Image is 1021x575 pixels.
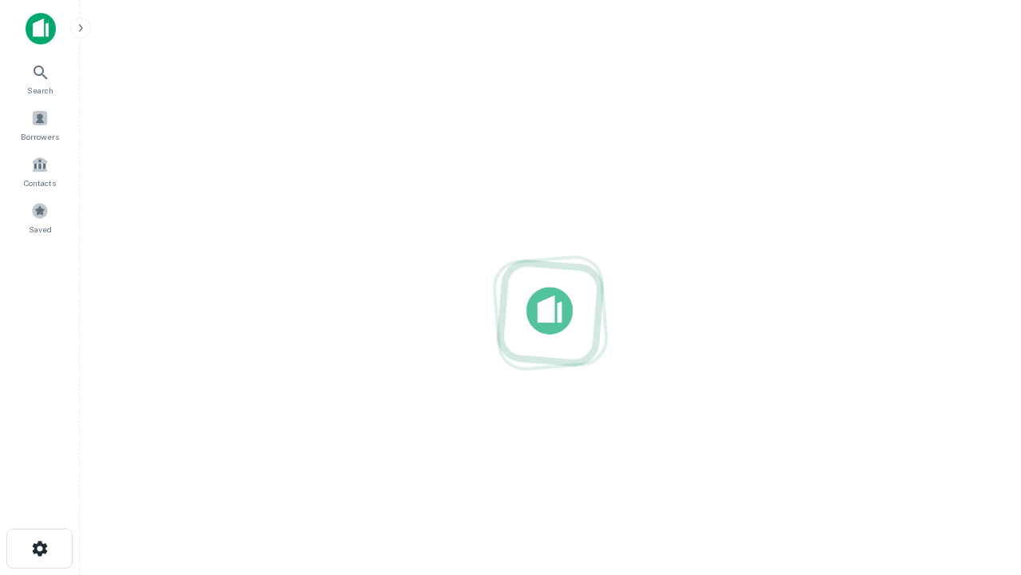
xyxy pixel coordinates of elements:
[24,176,56,189] span: Contacts
[26,13,56,45] img: capitalize-icon.png
[27,84,53,97] span: Search
[29,223,52,236] span: Saved
[21,130,59,143] span: Borrowers
[941,447,1021,524] iframe: Chat Widget
[5,103,75,146] a: Borrowers
[5,149,75,192] a: Contacts
[5,196,75,239] a: Saved
[5,57,75,100] a: Search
